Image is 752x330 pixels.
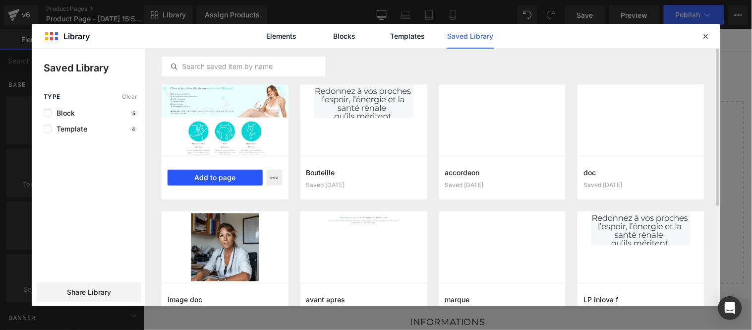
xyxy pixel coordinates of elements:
a: Elements [258,24,305,49]
p: Saved Library [44,61,145,75]
h3: LP iniova f [583,294,698,305]
span: Clear [122,93,137,100]
h3: image doc [168,294,283,305]
a: Blocks [321,24,368,49]
div: Saved [DATE] [445,182,560,189]
button: Add to page [168,170,263,186]
a: Templates [384,24,431,49]
span: Share Library [67,287,111,297]
p: 5 [130,110,137,116]
div: Saved [DATE] [583,182,698,189]
div: Saved [DATE] [306,182,421,189]
h3: marque [445,294,560,305]
h3: avant apres [306,294,421,305]
p: or Drag & Drop elements from left sidebar [24,224,585,231]
h2: INFORMATIONS [116,287,493,298]
span: Template [52,125,87,133]
h3: accordeon [445,167,560,178]
a: Saved Library [447,24,494,49]
p: 4 [130,126,137,132]
span: Block [52,109,75,117]
h3: doc [583,167,698,178]
h3: Bouteille [306,167,421,178]
span: Type [44,93,60,100]
a: Explore Template [260,196,349,216]
input: Search saved item by name [162,61,325,72]
div: Open Intercom Messenger [718,296,742,320]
